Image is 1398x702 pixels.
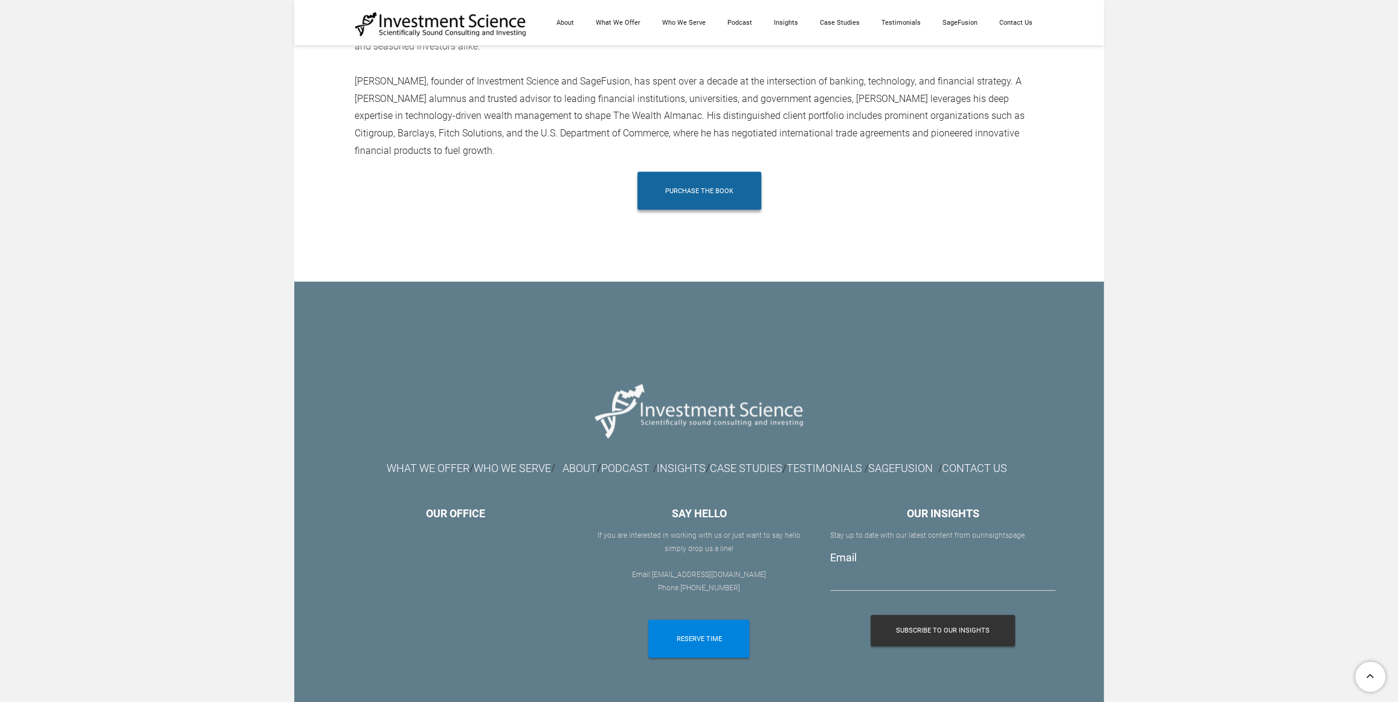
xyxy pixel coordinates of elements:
font: SAGEFUSION [868,462,933,474]
img: Investment Science | NYC Consulting Services [355,11,527,37]
font: WHO WE SERVE [474,462,551,474]
span: Subscribe To Our Insights [896,615,990,646]
font: [PHONE_NUMBER] [680,584,740,592]
font: OUR OFFICE [426,507,485,520]
a: ABOUT [562,462,597,474]
a: INSIGHTS [657,462,706,474]
font: / [865,463,868,474]
font: / [562,462,601,474]
font: / [938,463,942,474]
font: / [551,462,555,474]
a: SAGEFUSION [868,465,933,474]
font: If you are interested in working with us or ​just want to say hello simply drop us a line! [598,531,800,553]
a: Purchase The Book [637,172,761,210]
a: CONTACT US [942,462,1007,474]
label: Email [830,551,857,564]
a: RESERVE TIME [648,620,749,658]
img: Picture [588,372,811,449]
a: To Top [1350,657,1392,696]
a: TESTIMONIALS [787,462,862,474]
font: PODCAST [601,462,649,474]
font: OUR INSIGHTS [906,507,979,520]
font: SAY HELLO [671,507,726,520]
a: PODCAST [601,465,649,474]
span: Purchase The Book [665,172,733,210]
font: / [469,462,474,474]
font: / [710,462,865,474]
span: RESERVE TIME [676,620,721,658]
a: CASE STUDIES [710,462,782,474]
a: [PHONE_NUMBER]​ [680,584,740,592]
a: WHO WE SERVE [474,465,551,474]
font: / [653,463,657,474]
font: WHAT WE OFFER [387,462,469,474]
font: / [657,462,710,474]
a: WHAT WE OFFER [387,465,469,474]
a: [EMAIL_ADDRESS][DOMAIN_NAME] [652,570,766,579]
font: Email: Phone: [632,570,766,592]
a: insights [983,531,1009,540]
font: Stay up to date with our latest content from our page. [830,531,1026,540]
